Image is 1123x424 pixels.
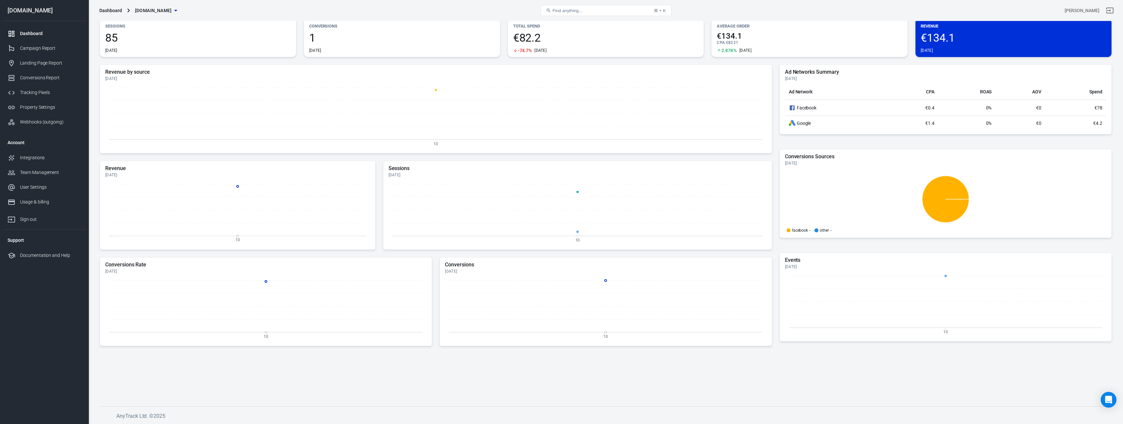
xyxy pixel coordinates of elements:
[789,120,795,126] div: Google Ads
[2,180,86,195] a: User Settings
[2,70,86,85] a: Conversions Report
[785,76,1106,81] div: [DATE]
[20,169,81,176] div: Team Management
[105,261,427,268] h5: Conversions Rate
[20,104,81,111] div: Property Settings
[943,329,948,334] tspan: 10
[264,334,268,338] tspan: 10
[2,41,86,56] a: Campaign Report
[20,252,81,259] div: Documentation and Help
[540,5,672,16] button: Find anything...⌘ + K
[785,153,1106,160] h5: Conversions Sources
[2,195,86,209] a: Usage & billing
[1094,105,1102,110] span: €78
[20,154,81,161] div: Integrations
[789,120,885,126] div: Google
[925,105,934,110] span: €0.4
[99,7,122,14] div: Dashboard
[105,23,291,29] p: Sessions
[20,199,81,205] div: Usage & billing
[20,184,81,191] div: User Settings
[789,104,795,112] svg: Facebook Ads
[20,89,81,96] div: Tracking Pixels
[654,8,666,13] div: ⌘ + K
[1036,105,1041,110] span: €0
[513,23,699,29] p: Total Spend
[116,412,608,420] h6: AnyTrack Ltd. © 2025
[830,228,832,232] span: -
[921,32,1106,43] span: €134.1
[105,76,767,81] div: [DATE]
[889,84,938,100] th: CPA
[938,84,996,100] th: ROAS
[20,60,81,67] div: Landing Page Report
[921,48,933,53] div: [DATE]
[721,48,737,53] span: 2.87K%
[1065,7,1099,14] div: Account id: VW6wEJAx
[1093,121,1102,126] span: €4.2
[105,48,117,53] div: [DATE]
[445,269,766,274] div: [DATE]
[726,40,738,45] span: €82.21
[1101,392,1116,408] div: Open Intercom Messenger
[785,264,1106,269] div: [DATE]
[20,119,81,125] div: Webhooks (outgoing)
[789,104,885,112] div: Facebook
[20,45,81,52] div: Campaign Report
[2,165,86,180] a: Team Management
[986,105,992,110] span: 0%
[235,238,240,242] tspan: 10
[2,56,86,70] a: Landing Page Report
[20,216,81,223] div: Sign out
[105,172,370,178] div: [DATE]
[309,23,495,29] p: Conversions
[20,30,81,37] div: Dashboard
[995,84,1045,100] th: AOV
[445,261,766,268] h5: Conversions
[1045,84,1106,100] th: Spend
[433,141,438,146] tspan: 10
[20,74,81,81] div: Conversions Report
[717,32,902,40] span: €134.1
[105,69,767,75] h5: Revenue by source
[1036,121,1041,126] span: €0
[785,161,1106,166] div: [DATE]
[309,32,495,43] span: 1
[717,23,902,29] p: Average Order
[921,23,1106,29] p: Revenue
[785,69,1106,75] h5: Ad Networks Summary
[785,84,889,100] th: Ad Network
[603,334,608,338] tspan: 10
[2,85,86,100] a: Tracking Pixels
[105,32,291,43] span: 85
[105,269,427,274] div: [DATE]
[309,48,321,53] div: [DATE]
[2,232,86,248] li: Support
[534,48,547,53] div: [DATE]
[1102,3,1118,18] a: Sign out
[809,228,811,232] span: -
[575,238,580,242] tspan: 10
[792,228,808,232] p: facebook
[986,121,992,126] span: 0%
[785,257,1106,263] h5: Events
[135,7,172,15] span: casatech-es.com
[132,5,180,17] button: [DOMAIN_NAME]
[389,165,767,172] h5: Sessions
[552,8,582,13] span: Find anything...
[518,48,532,53] span: -74.7%
[2,209,86,227] a: Sign out
[2,26,86,41] a: Dashboard
[820,228,829,232] p: other
[2,115,86,129] a: Webhooks (outgoing)
[2,150,86,165] a: Integrations
[2,135,86,150] li: Account
[739,48,752,53] div: [DATE]
[925,121,934,126] span: €1.4
[389,172,767,178] div: [DATE]
[717,40,726,45] span: CPA :
[2,100,86,115] a: Property Settings
[105,165,370,172] h5: Revenue
[2,8,86,13] div: [DOMAIN_NAME]
[513,32,699,43] span: €82.2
